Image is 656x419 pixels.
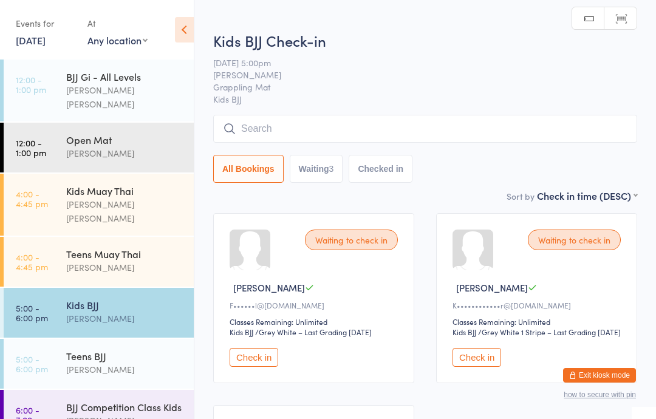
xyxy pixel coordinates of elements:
time: 4:00 - 4:45 pm [16,189,48,208]
div: Kids BJJ [230,327,253,337]
span: Grappling Mat [213,81,618,93]
div: Kids Muay Thai [66,184,183,197]
button: All Bookings [213,155,284,183]
a: 4:00 -4:45 pmTeens Muay Thai[PERSON_NAME] [4,237,194,287]
div: K••••••••••••r@[DOMAIN_NAME] [453,300,624,310]
div: [PERSON_NAME] [66,363,183,376]
button: Exit kiosk mode [563,368,636,383]
div: 3 [329,164,334,174]
span: Kids BJJ [213,93,637,105]
span: [PERSON_NAME] [456,281,528,294]
div: Teens BJJ [66,349,183,363]
a: 5:00 -6:00 pmKids BJJ[PERSON_NAME] [4,288,194,338]
time: 5:00 - 6:00 pm [16,354,48,373]
time: 12:00 - 1:00 pm [16,75,46,94]
span: / Grey White – Last Grading [DATE] [255,327,372,337]
div: Classes Remaining: Unlimited [230,316,401,327]
div: [PERSON_NAME] [PERSON_NAME] [66,83,183,111]
a: 12:00 -1:00 pmBJJ Gi - All Levels[PERSON_NAME] [PERSON_NAME] [4,60,194,121]
span: [DATE] 5:00pm [213,56,618,69]
div: [PERSON_NAME] [PERSON_NAME] [66,197,183,225]
div: Events for [16,13,75,33]
span: [PERSON_NAME] [233,281,305,294]
time: 5:00 - 6:00 pm [16,303,48,322]
a: [DATE] [16,33,46,47]
span: [PERSON_NAME] [213,69,618,81]
div: Classes Remaining: Unlimited [453,316,624,327]
button: Check in [453,348,501,367]
div: [PERSON_NAME] [66,146,183,160]
button: Waiting3 [290,155,343,183]
button: Check in [230,348,278,367]
div: F••••••l@[DOMAIN_NAME] [230,300,401,310]
div: Teens Muay Thai [66,247,183,261]
time: 12:00 - 1:00 pm [16,138,46,157]
span: / Grey White 1 Stripe – Last Grading [DATE] [478,327,621,337]
div: Kids BJJ [66,298,183,312]
div: Check in time (DESC) [537,189,637,202]
div: Kids BJJ [453,327,476,337]
time: 4:00 - 4:45 pm [16,252,48,271]
button: Checked in [349,155,412,183]
div: Waiting to check in [528,230,621,250]
div: Any location [87,33,148,47]
div: At [87,13,148,33]
button: how to secure with pin [564,390,636,399]
div: BJJ Gi - All Levels [66,70,183,83]
div: Waiting to check in [305,230,398,250]
input: Search [213,115,637,143]
div: Open Mat [66,133,183,146]
div: [PERSON_NAME] [66,312,183,325]
h2: Kids BJJ Check-in [213,30,637,50]
a: 12:00 -1:00 pmOpen Mat[PERSON_NAME] [4,123,194,172]
a: 4:00 -4:45 pmKids Muay Thai[PERSON_NAME] [PERSON_NAME] [4,174,194,236]
div: BJJ Competition Class Kids [66,400,183,414]
label: Sort by [507,190,535,202]
a: 5:00 -6:00 pmTeens BJJ[PERSON_NAME] [4,339,194,389]
div: [PERSON_NAME] [66,261,183,274]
